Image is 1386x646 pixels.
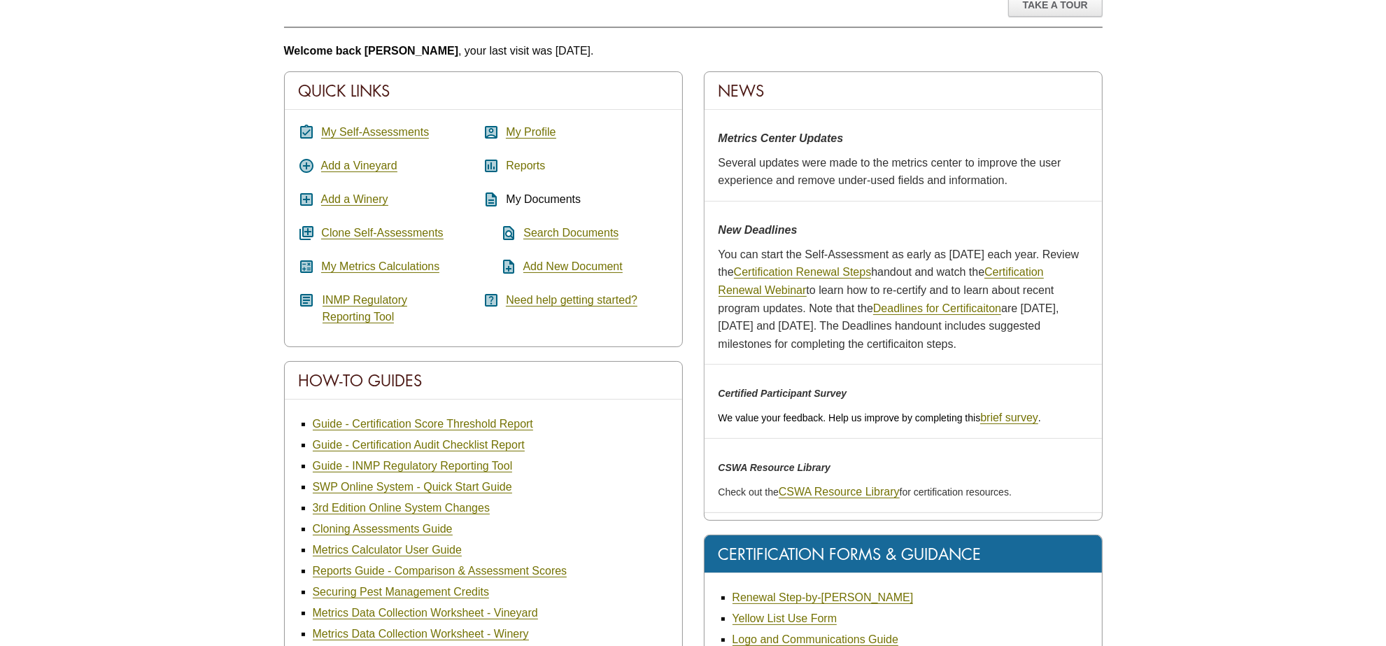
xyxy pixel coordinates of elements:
i: assignment_turned_in [299,124,316,141]
a: 3rd Edition Online System Changes [313,502,490,514]
em: CSWA Resource Library [719,462,831,473]
span: We value your feedback. Help us improve by completing this . [719,412,1041,423]
i: note_add [483,258,518,275]
i: description [483,191,500,208]
a: Certification Renewal Webinar [719,266,1044,297]
a: My Metrics Calculations [321,260,439,273]
p: , your last visit was [DATE]. [284,42,1103,60]
a: Search Documents [523,227,618,239]
a: Certification Renewal Steps [734,266,872,279]
a: Add New Document [523,260,623,273]
a: Metrics Data Collection Worksheet - Winery [313,628,529,640]
div: Quick Links [285,72,682,110]
div: News [705,72,1102,110]
i: find_in_page [483,225,518,241]
a: brief survey [980,412,1038,424]
a: Logo and Communications Guide [733,633,898,646]
a: SWP Online System - Quick Start Guide [313,481,512,493]
a: Guide - Certification Audit Checklist Report [313,439,525,451]
em: Certified Participant Survey [719,388,847,399]
strong: Metrics Center Updates [719,132,844,144]
span: My Documents [506,193,581,205]
a: My Profile [506,126,556,139]
a: Clone Self-Assessments [321,227,443,239]
b: Welcome back [PERSON_NAME] [284,45,459,57]
a: Reports Guide - Comparison & Assessment Scores [313,565,567,577]
i: article [299,292,316,309]
a: Guide - INMP Regulatory Reporting Tool [313,460,513,472]
span: Several updates were made to the metrics center to improve the user experience and remove under-u... [719,157,1061,187]
a: Securing Pest Management Credits [313,586,490,598]
a: Add a Winery [321,193,388,206]
a: Metrics Calculator User Guide [313,544,462,556]
a: Cloning Assessments Guide [313,523,453,535]
a: Add a Vineyard [321,160,397,172]
div: Certification Forms & Guidance [705,535,1102,573]
a: Need help getting started? [506,294,637,307]
i: add_circle [299,157,316,174]
a: Metrics Data Collection Worksheet - Vineyard [313,607,538,619]
a: My Self-Assessments [321,126,429,139]
strong: New Deadlines [719,224,798,236]
a: Renewal Step-by-[PERSON_NAME] [733,591,914,604]
a: Guide - Certification Score Threshold Report [313,418,533,430]
i: account_box [483,124,500,141]
i: add_box [299,191,316,208]
i: help_center [483,292,500,309]
p: You can start the Self-Assessment as early as [DATE] each year. Review the handout and watch the ... [719,246,1088,353]
div: How-To Guides [285,362,682,400]
a: Deadlines for Certificaiton [873,302,1001,315]
a: INMP RegulatoryReporting Tool [323,294,408,323]
a: Yellow List Use Form [733,612,837,625]
i: queue [299,225,316,241]
a: CSWA Resource Library [779,486,900,498]
i: calculate [299,258,316,275]
i: assessment [483,157,500,174]
span: Check out the for certification resources. [719,486,1012,498]
a: Reports [506,160,545,172]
